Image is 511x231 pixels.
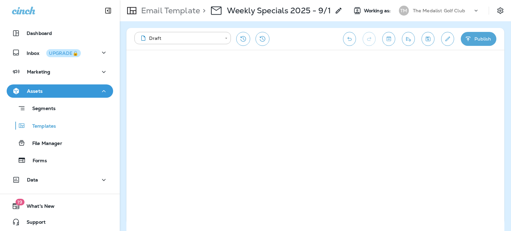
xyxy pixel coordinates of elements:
div: TM [399,6,409,16]
p: Email Template [138,6,200,16]
p: > [200,6,206,16]
p: Marketing [27,69,50,74]
p: Inbox [27,49,81,56]
button: Publish [461,32,496,46]
p: Dashboard [27,31,52,36]
button: Marketing [7,65,113,78]
button: Edit details [441,32,454,46]
button: InboxUPGRADE🔒 [7,46,113,59]
button: File Manager [7,136,113,150]
button: Segments [7,101,113,115]
p: Weekly Specials 2025 - 9/1 [227,6,331,16]
button: Restore from previous version [236,32,250,46]
span: Working as: [364,8,392,14]
button: UPGRADE🔒 [46,49,81,57]
div: Draft [139,35,220,42]
p: Templates [26,123,56,130]
span: What's New [20,203,55,211]
p: Segments [26,106,56,112]
button: Templates [7,119,113,133]
button: Forms [7,153,113,167]
p: File Manager [26,141,62,147]
button: 19What's New [7,199,113,213]
p: Assets [27,88,43,94]
button: Support [7,215,113,229]
button: Send test email [402,32,415,46]
span: 19 [15,199,24,205]
p: Data [27,177,38,182]
button: Settings [494,5,506,17]
button: View Changelog [255,32,269,46]
p: The Medalist Golf Club [413,8,465,13]
button: Collapse Sidebar [99,4,117,17]
button: Undo [343,32,356,46]
button: Toggle preview [382,32,395,46]
button: Assets [7,84,113,98]
div: UPGRADE🔒 [49,51,78,56]
button: Dashboard [7,27,113,40]
p: Forms [26,158,47,164]
span: Support [20,219,46,227]
button: Save [422,32,434,46]
button: Data [7,173,113,186]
